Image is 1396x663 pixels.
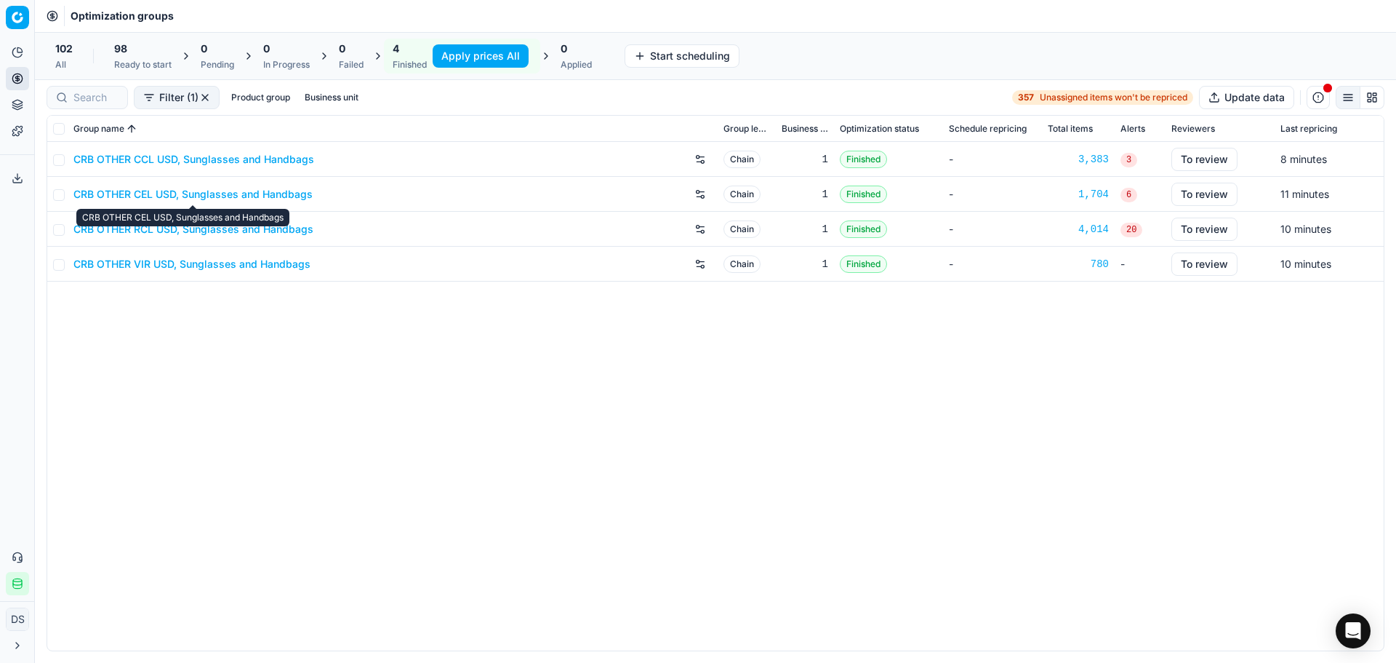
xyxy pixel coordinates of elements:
div: All [55,59,73,71]
span: Reviewers [1171,123,1215,135]
span: Finished [840,151,887,168]
span: 0 [339,41,345,56]
div: 1 [782,152,828,167]
nav: breadcrumb [71,9,174,23]
td: - [943,142,1042,177]
span: Business unit [782,123,828,135]
span: Schedule repricing [949,123,1027,135]
span: 10 minutes [1280,223,1331,235]
a: 3,383 [1048,152,1109,167]
span: Total items [1048,123,1093,135]
span: 11 minutes [1280,188,1329,200]
div: 1 [782,257,828,271]
input: Search [73,90,119,105]
a: 357Unassigned items won't be repriced [1012,90,1193,105]
button: Sorted by Group name ascending [124,122,139,136]
span: 4 [393,41,399,56]
span: DS [7,608,28,630]
div: Pending [201,59,234,71]
td: - [1115,247,1166,282]
span: 6 [1120,188,1137,202]
button: To review [1171,218,1237,241]
span: Group level [723,123,770,135]
button: Product group [225,89,296,106]
button: Business unit [299,89,364,106]
button: Filter (1) [134,86,220,109]
strong: 357 [1018,92,1034,103]
div: Failed [339,59,364,71]
div: 1 [782,222,828,237]
span: 3 [1120,153,1137,167]
span: 98 [114,41,127,56]
button: Update data [1199,86,1294,109]
span: Optimization groups [71,9,174,23]
span: Unassigned items won't be repriced [1040,92,1187,103]
a: 780 [1048,257,1109,271]
a: 4,014 [1048,222,1109,237]
div: 1 [782,187,828,202]
td: - [943,212,1042,247]
td: - [943,177,1042,212]
button: To review [1171,183,1237,206]
a: CRB OTHER CEL USD, Sunglasses and Handbags [73,187,313,202]
span: Finished [840,186,887,203]
span: Finished [840,221,887,238]
span: 10 minutes [1280,258,1331,270]
span: 8 minutes [1280,153,1327,165]
div: In Progress [263,59,310,71]
span: 0 [201,41,207,56]
button: Start scheduling [625,44,739,68]
span: Chain [723,255,761,273]
span: Chain [723,221,761,238]
button: Apply prices All [433,44,529,68]
span: Optimization status [840,123,919,135]
span: Last repricing [1280,123,1337,135]
span: 20 [1120,223,1142,237]
a: CRB OTHER VIR USD, Sunglasses and Handbags [73,257,310,271]
div: CRB OTHER CEL USD, Sunglasses and Handbags [76,209,289,226]
a: CRB OTHER CCL USD, Sunglasses and Handbags [73,152,314,167]
span: 102 [55,41,73,56]
div: Applied [561,59,592,71]
span: Group name [73,123,124,135]
span: Chain [723,151,761,168]
span: 0 [263,41,270,56]
div: Ready to start [114,59,172,71]
button: To review [1171,148,1237,171]
button: To review [1171,253,1237,276]
a: CRB OTHER RCL USD, Sunglasses and Handbags [73,222,313,237]
a: 1,704 [1048,187,1109,202]
button: DS [6,608,29,631]
span: Chain [723,186,761,203]
span: Finished [840,255,887,273]
span: 0 [561,41,567,56]
td: - [943,247,1042,282]
div: Finished [393,59,427,71]
span: Alerts [1120,123,1145,135]
div: Open Intercom Messenger [1336,614,1371,648]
